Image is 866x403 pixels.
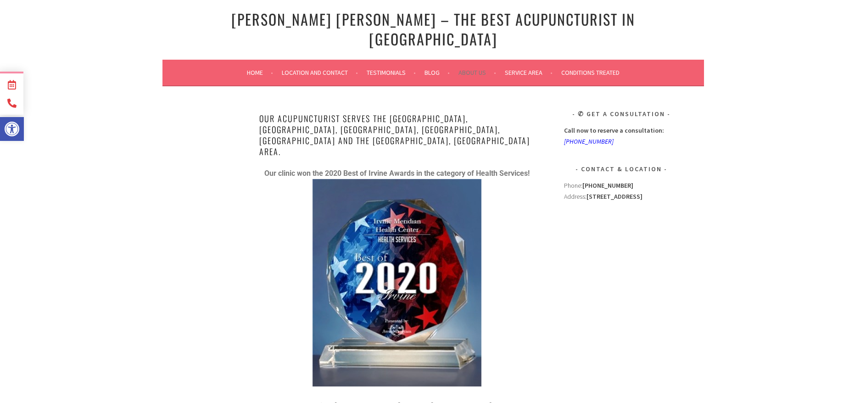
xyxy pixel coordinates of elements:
img: Best of Acupuncturist Health Services in Irvine 2020 [313,179,481,386]
a: [PERSON_NAME] [PERSON_NAME] – The Best Acupuncturist In [GEOGRAPHIC_DATA] [231,8,635,50]
strong: [STREET_ADDRESS] [587,192,643,201]
a: Home [247,67,273,78]
h3: Contact & Location [564,163,679,174]
strong: [PHONE_NUMBER] [582,181,633,190]
a: Conditions Treated [561,67,620,78]
a: Location and Contact [282,67,358,78]
a: Testimonials [367,67,416,78]
a: Service Area [505,67,553,78]
h3: ✆ Get A Consultation [564,108,679,119]
a: [PHONE_NUMBER] [564,137,614,146]
strong: Our clinic won the 2020 Best of Irvine Awards in the category of Health Services! [264,169,530,178]
span: oUR Acupuncturist serves the [GEOGRAPHIC_DATA], [GEOGRAPHIC_DATA], [GEOGRAPHIC_DATA], [GEOGRAPHIC... [259,112,530,157]
div: Address: [564,180,679,317]
a: About Us [458,67,496,78]
div: Phone: [564,180,679,191]
strong: Call now to reserve a consultation: [564,126,664,134]
a: Blog [425,67,450,78]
